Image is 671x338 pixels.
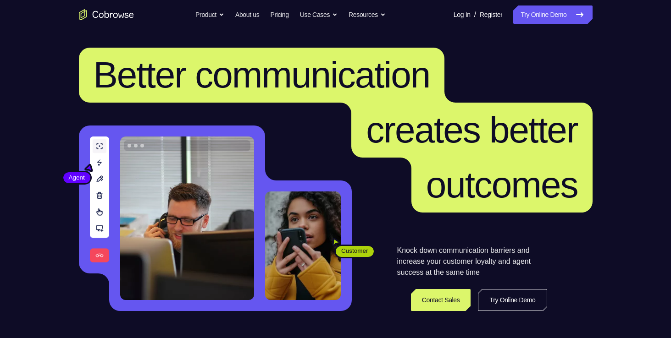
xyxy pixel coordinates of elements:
button: Use Cases [300,5,338,24]
p: Knock down communication barriers and increase your customer loyalty and agent success at the sam... [397,245,547,278]
a: Contact Sales [411,289,471,311]
button: Product [195,5,224,24]
a: Log In [454,5,471,24]
a: Try Online Demo [513,5,592,24]
img: A customer support agent talking on the phone [120,136,254,300]
span: / [474,9,476,20]
a: About us [235,5,259,24]
img: A customer holding their phone [265,191,341,300]
a: Go to the home page [79,9,134,20]
span: creates better [366,109,577,150]
a: Pricing [270,5,288,24]
a: Register [480,5,502,24]
button: Resources [349,5,386,24]
span: outcomes [426,164,578,205]
a: Try Online Demo [478,289,547,311]
span: Better communication [94,55,430,95]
